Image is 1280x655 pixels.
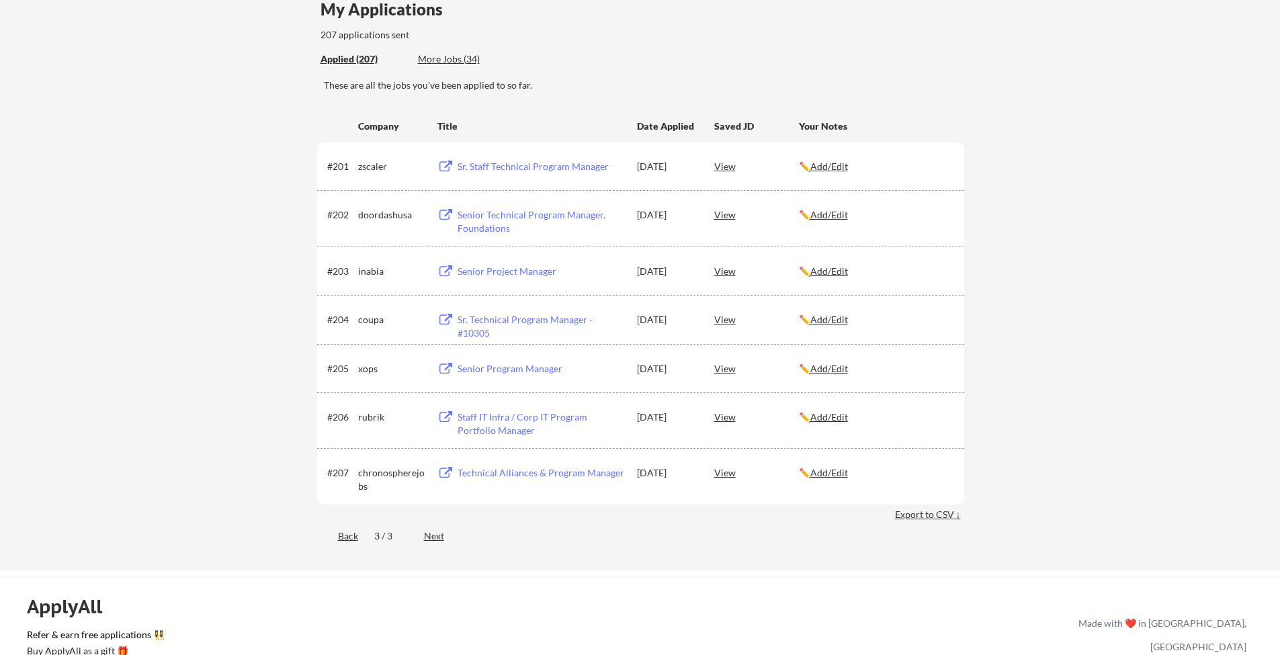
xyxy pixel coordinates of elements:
[714,154,799,178] div: View
[358,120,425,133] div: Company
[810,161,848,172] u: Add/Edit
[637,208,696,222] div: [DATE]
[637,120,696,133] div: Date Applied
[358,265,425,278] div: inabia
[714,356,799,380] div: View
[799,120,952,133] div: Your Notes
[327,466,353,480] div: #207
[358,160,425,173] div: zscaler
[458,265,624,278] div: Senior Project Manager
[327,362,353,376] div: #205
[458,410,624,437] div: Staff IT Infra / Corp IT Program Portfolio Manager
[374,529,408,543] div: 3 / 3
[799,265,952,278] div: ✏️
[714,404,799,429] div: View
[637,410,696,424] div: [DATE]
[799,208,952,222] div: ✏️
[424,529,460,543] div: Next
[458,362,624,376] div: Senior Program Manager
[799,410,952,424] div: ✏️
[358,466,425,492] div: chronospherejobs
[321,1,454,17] div: My Applications
[324,79,964,92] div: These are all the jobs you've been applied to so far.
[321,52,408,67] div: These are all the jobs you've been applied to so far.
[799,313,952,326] div: ✏️
[458,466,624,480] div: Technical Alliances & Program Manager
[637,466,696,480] div: [DATE]
[327,313,353,326] div: #204
[437,120,624,133] div: Title
[637,313,696,326] div: [DATE]
[799,160,952,173] div: ✏️
[637,265,696,278] div: [DATE]
[358,362,425,376] div: xops
[358,313,425,326] div: coupa
[27,595,118,618] div: ApplyAll
[714,259,799,283] div: View
[637,362,696,376] div: [DATE]
[418,52,517,67] div: These are job applications we think you'd be a good fit for, but couldn't apply you to automatica...
[317,529,358,543] div: Back
[327,265,353,278] div: #203
[458,208,624,234] div: Senior Technical Program Manager, Foundations
[637,160,696,173] div: [DATE]
[810,314,848,325] u: Add/Edit
[327,208,353,222] div: #202
[714,460,799,484] div: View
[327,160,353,173] div: #201
[810,467,848,478] u: Add/Edit
[458,313,624,339] div: Sr. Technical Program Manager - #10305
[810,209,848,220] u: Add/Edit
[321,52,408,66] div: Applied (207)
[327,410,353,424] div: #206
[810,363,848,374] u: Add/Edit
[810,411,848,423] u: Add/Edit
[714,202,799,226] div: View
[714,307,799,331] div: View
[810,265,848,277] u: Add/Edit
[799,362,952,376] div: ✏️
[714,114,799,138] div: Saved JD
[458,160,624,173] div: Sr. Staff Technical Program Manager
[27,630,798,644] a: Refer & earn free applications 👯‍♀️
[321,28,581,42] div: 207 applications sent
[358,208,425,222] div: doordashusa
[418,52,517,66] div: More Jobs (34)
[799,466,952,480] div: ✏️
[358,410,425,424] div: rubrik
[895,508,964,521] div: Export to CSV ↓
